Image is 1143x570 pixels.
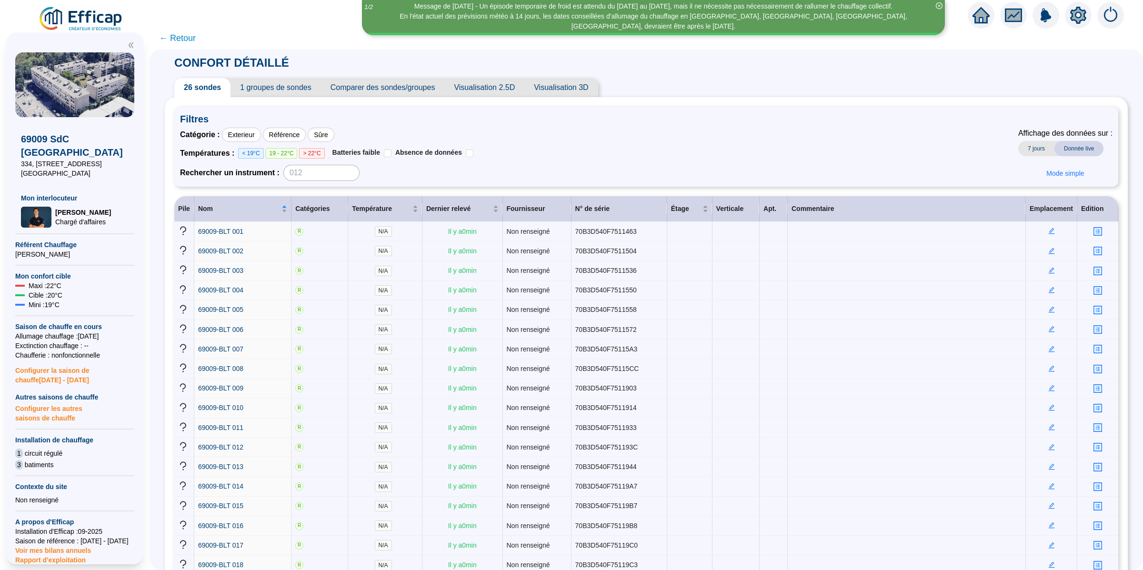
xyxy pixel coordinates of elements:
[1048,444,1055,450] span: edit
[15,536,134,546] span: Saison de référence : [DATE] - [DATE]
[15,460,23,470] span: 3
[15,555,134,565] span: Rapport d'exploitation
[29,300,60,310] span: Mini : 19 °C
[503,241,571,261] td: Non renseigné
[198,502,243,510] span: 69009-BLT 015
[15,402,134,423] span: Configurer les autres saisons de chauffe
[503,300,571,320] td: Non renseigné
[15,322,134,331] span: Saison de chauffe en cours
[448,522,477,530] span: Il y a 0 min
[503,418,571,438] td: Non renseigné
[178,402,188,412] span: question
[15,350,134,360] span: Chaufferie : non fonctionnelle
[55,208,111,217] span: [PERSON_NAME]
[1048,248,1055,254] span: edit
[198,227,243,237] a: 69009-BLT 001
[178,363,188,373] span: question
[198,560,243,570] a: 69009-BLT 018
[283,165,360,181] input: 012
[671,204,701,214] span: Étage
[575,286,637,294] span: 70B3D540F7511550
[238,148,263,159] span: < 19°C
[180,167,280,179] span: Rechercher un instrument :
[165,56,299,69] span: CONFORT DÉTAILLÉ
[575,463,637,470] span: 70B3D540F7511944
[1048,385,1055,391] span: edit
[395,149,462,156] span: Absence de données
[1048,561,1055,568] span: edit
[198,305,243,315] a: 69009-BLT 005
[503,457,571,477] td: Non renseigné
[375,540,392,550] span: N/A
[503,497,571,516] td: Non renseigné
[198,306,243,313] span: 69009-BLT 005
[1077,196,1118,222] th: Edition
[29,290,62,300] span: Cible : 20 °C
[1048,424,1055,430] span: edit
[178,461,188,471] span: question
[1039,166,1092,181] button: Mode simple
[1093,286,1103,295] span: profile
[15,331,134,341] span: Allumage chauffage : [DATE]
[198,383,243,393] a: 69009-BLT 009
[38,6,124,32] img: efficap energie logo
[266,148,298,159] span: 19 - 22°C
[198,403,243,413] a: 69009-BLT 010
[295,326,303,334] span: R
[198,501,243,511] a: 69009-BLT 015
[448,228,477,235] span: Il y a 0 min
[178,540,188,550] span: question
[712,196,760,222] th: Verticale
[524,78,598,97] span: Visualisation 3D
[1093,423,1103,432] span: profile
[503,379,571,399] td: Non renseigné
[444,78,524,97] span: Visualisation 2.5D
[21,207,51,227] img: Chargé d'affaires
[575,482,638,490] span: 70B3D540F75119A7
[295,267,303,275] span: R
[1093,246,1103,256] span: profile
[21,193,129,203] span: Mon interlocuteur
[1097,2,1124,29] img: alerts
[178,481,188,491] span: question
[375,305,392,315] span: N/A
[198,424,243,431] span: 69009-BLT 011
[198,247,243,255] span: 69009-BLT 002
[180,129,220,140] span: Catégorie :
[231,78,321,97] span: 1 groupes de sondes
[363,1,943,11] div: Message de [DATE] - Un épisode temporaire de froid est attendu du [DATE] au [DATE], mais il ne né...
[375,462,392,472] span: N/A
[198,286,243,294] span: 69009-BLT 004
[375,481,392,492] span: N/A
[575,384,637,392] span: 70B3D540F7511903
[178,304,188,314] span: question
[194,196,291,222] th: Nom
[178,559,188,569] span: question
[575,424,637,431] span: 70B3D540F7511933
[1093,403,1103,413] span: profile
[1048,502,1055,509] span: edit
[1033,2,1059,29] img: alerts
[198,541,243,549] span: 69009-BLT 017
[198,384,243,392] span: 69009-BLT 009
[295,228,303,236] span: R
[198,482,243,490] span: 69009-BLT 014
[348,196,422,222] th: Température
[1005,7,1022,24] span: fund
[222,128,261,142] div: Exterieur
[375,403,392,413] span: N/A
[178,324,188,334] span: question
[363,11,943,31] div: En l'état actuel des prévisions météo à 14 jours, les dates conseillées d'allumage du chauffage e...
[1048,306,1055,313] span: edit
[448,247,477,255] span: Il y a 0 min
[198,522,243,530] span: 69009-BLT 016
[422,196,503,222] th: Dernier relevé
[575,247,637,255] span: 70B3D540F7511504
[1048,522,1055,529] span: edit
[178,285,188,295] span: question
[575,267,637,274] span: 70B3D540F7511536
[15,482,134,491] span: Contexte du site
[448,326,477,333] span: Il y a 0 min
[178,343,188,353] span: question
[375,442,392,452] span: N/A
